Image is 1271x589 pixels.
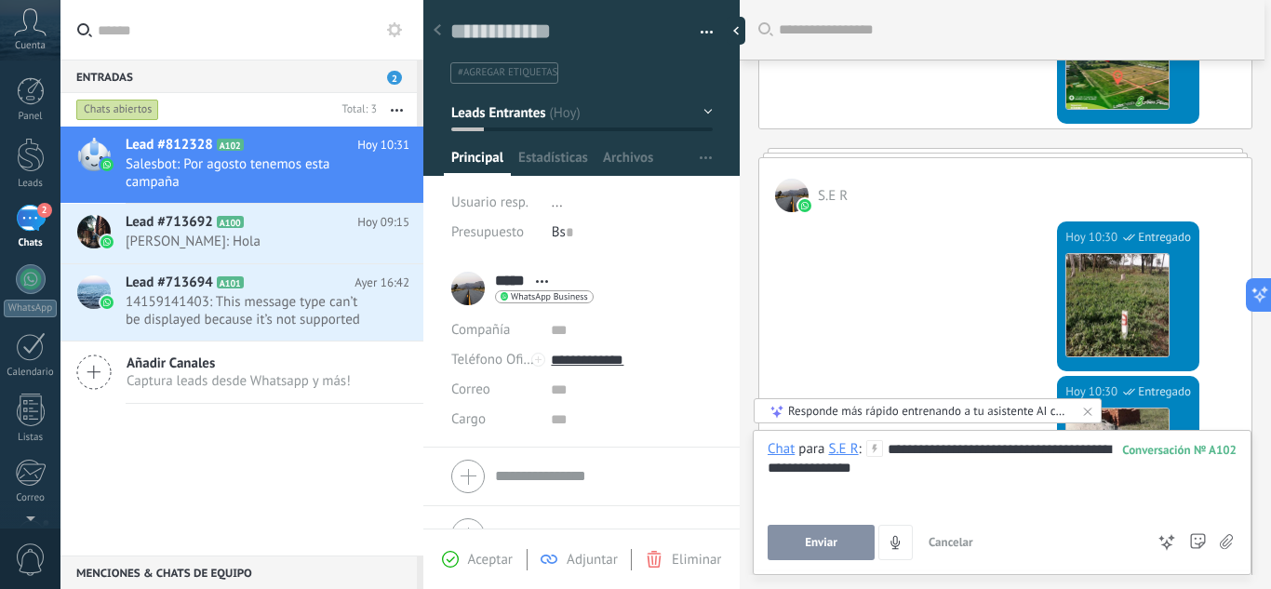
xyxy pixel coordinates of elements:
span: Enviar [805,536,837,549]
div: Presupuesto [451,218,538,248]
span: Añadir Canales [127,355,351,372]
span: Teléfono Oficina [451,351,548,368]
span: [PERSON_NAME]: Hola [126,233,374,250]
div: Chats [4,237,58,249]
span: Entregado [1138,382,1191,401]
div: Compañía [451,315,537,345]
a: Lead #812328 A102 Hoy 10:31 Salesbot: Por agosto tenemos esta campaña [60,127,423,203]
div: Usuario resp. [451,188,538,218]
span: Cargo [451,412,486,426]
div: Cargo [451,405,537,435]
span: Usuario resp. [451,194,528,211]
div: Calendario [4,367,58,379]
div: S.E R [828,440,858,457]
div: Listas [4,432,58,444]
div: Entradas [60,60,417,93]
span: S.E R [775,179,809,212]
span: : [859,440,862,459]
span: Entregado [1138,228,1191,247]
button: Cancelar [921,525,981,560]
span: WhatsApp Business [511,292,588,301]
span: Eliminar [672,551,721,569]
div: Responde más rápido entrenando a tu asistente AI con tus fuentes de datos [788,403,1069,419]
img: waba.svg [798,199,811,212]
img: waba.svg [100,296,114,309]
span: #agregar etiquetas [458,66,557,79]
span: Cancelar [929,534,973,550]
span: Correo [451,381,490,398]
button: Correo [451,375,490,405]
div: 102 [1122,442,1237,458]
div: Chats abiertos [76,99,159,121]
span: Presupuesto [451,223,524,241]
span: S.E R [818,187,848,205]
div: Hoy 10:30 [1065,382,1120,401]
span: A101 [217,276,244,288]
span: A100 [217,216,244,228]
span: para [798,440,824,459]
div: Menciones & Chats de equipo [60,556,417,589]
span: Captura leads desde Whatsapp y más! [127,372,351,390]
span: Estadísticas [518,149,588,176]
span: 2 [387,71,402,85]
span: Hoy 09:15 [357,213,409,232]
button: Teléfono Oficina [451,345,537,375]
button: Enviar [768,525,875,560]
div: Ocultar [727,17,745,45]
div: Correo [4,492,58,504]
img: 8858f635-9ea8-43ca-8cf4-a2fa7aa8711f [1066,408,1169,511]
div: Bs [552,218,713,248]
span: Salesbot: Por agosto tenemos esta campaña [126,155,374,191]
span: Ayer 16:42 [355,274,409,292]
span: Lead #713694 [126,274,213,292]
span: Adjuntar [567,551,618,569]
span: 2 [37,203,52,218]
span: Hoy 10:31 [357,136,409,154]
span: ... [552,194,563,211]
a: Lead #713692 A100 Hoy 09:15 [PERSON_NAME]: Hola [60,204,423,263]
span: Principal [451,149,503,176]
span: 14159141403: This message type can’t be displayed because it’s not supported yet. [126,293,374,328]
div: Total: 3 [335,100,377,119]
span: Lead #812328 [126,136,213,154]
img: waba.svg [100,235,114,248]
img: waba.svg [100,158,114,171]
div: WhatsApp [4,300,57,317]
img: e2687c97-1a50-49f4-8b8e-c33154c24c82 [1066,254,1169,356]
span: Aceptar [468,551,513,569]
div: Leads [4,178,58,190]
a: Lead #713694 A101 Ayer 16:42 14159141403: This message type can’t be displayed because it’s not s... [60,264,423,341]
span: A102 [217,139,244,151]
span: Lead #713692 [126,213,213,232]
span: Cuenta [15,40,46,52]
div: Panel [4,111,58,123]
div: Hoy 10:30 [1065,228,1120,247]
span: Archivos [603,149,653,176]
